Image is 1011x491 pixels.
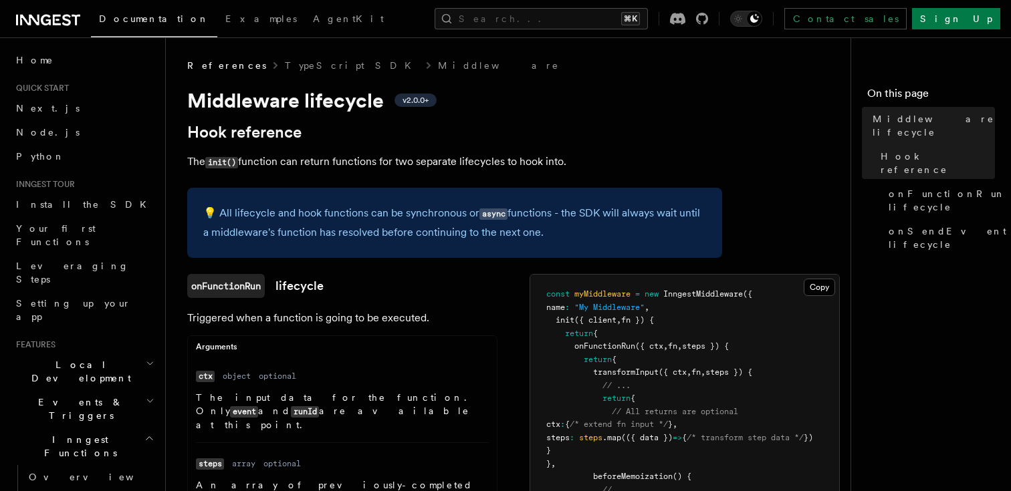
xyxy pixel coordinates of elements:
code: event [230,406,258,418]
span: Features [11,339,55,350]
span: () { [673,472,691,481]
span: const [546,289,570,299]
span: // ... [602,381,631,390]
div: Arguments [188,341,497,358]
span: , [663,341,668,351]
a: Setting up your app [11,291,157,329]
span: transformInput [593,367,659,377]
span: , [701,367,705,377]
span: }) [804,433,813,442]
span: Overview [29,472,166,482]
span: init [556,315,574,325]
a: Leveraging Steps [11,254,157,291]
button: Events & Triggers [11,390,157,428]
a: Your first Functions [11,216,157,254]
a: Install the SDK [11,192,157,216]
span: Documentation [99,13,209,24]
a: onSendEvent lifecycle [883,219,995,257]
span: steps [579,433,602,442]
span: onFunctionRun lifecycle [889,187,1006,214]
span: "My Middleware" [574,303,645,312]
span: fn }) { [621,315,654,325]
span: { [631,393,635,403]
code: ctx [196,371,215,382]
span: { [593,329,598,338]
span: , [673,420,677,429]
dd: optional [263,458,301,469]
p: Triggered when a function is going to be executed. [187,309,497,327]
span: Home [16,53,53,67]
a: Middleware [438,59,560,72]
span: , [616,315,621,325]
span: ({ client [574,315,616,325]
span: { [612,355,616,364]
span: , [687,367,691,377]
span: } [546,446,551,455]
span: , [551,459,556,468]
a: Hook reference [187,123,302,142]
span: Inngest Functions [11,433,144,460]
kbd: ⌘K [621,12,640,25]
span: Middleware lifecycle [873,112,995,139]
p: The input data for the function. Only and are available at this point. [196,391,489,432]
span: References [187,59,266,72]
a: TypeScript SDK [285,59,419,72]
button: Local Development [11,353,157,390]
span: return [565,329,593,338]
button: Copy [804,279,835,296]
span: v2.0.0+ [403,95,429,106]
a: Next.js [11,96,157,120]
span: onSendEvent lifecycle [889,224,1006,251]
a: onFunctionRunlifecycle [187,274,324,298]
a: Contact sales [784,8,907,29]
span: /* extend fn input */ [570,420,668,429]
span: Hook reference [881,150,995,176]
span: Local Development [11,358,146,385]
span: : [570,433,574,442]
span: , [677,341,682,351]
span: ({ [743,289,752,299]
a: Home [11,48,157,72]
span: new [645,289,659,299]
a: Sign Up [912,8,1000,29]
span: , [645,303,649,312]
span: Leveraging Steps [16,261,129,285]
span: return [602,393,631,403]
span: ({ ctx [659,367,687,377]
span: Events & Triggers [11,395,146,422]
span: Inngest tour [11,179,75,190]
a: Hook reference [875,144,995,182]
span: ctx [546,420,560,429]
button: Search...⌘K [435,8,648,29]
span: { [682,433,687,442]
code: init() [205,157,238,168]
a: Examples [217,4,305,36]
span: } [546,459,551,468]
span: } [668,420,673,429]
a: onFunctionRun lifecycle [883,182,995,219]
span: => [673,433,682,442]
code: steps [196,458,224,470]
span: InngestMiddleware [663,289,743,299]
dd: object [223,371,251,381]
span: steps }) { [705,367,752,377]
a: Python [11,144,157,168]
span: beforeMemoization [593,472,673,481]
span: ({ ctx [635,341,663,351]
span: Setting up your app [16,298,131,322]
span: steps [546,433,570,442]
span: Python [16,151,65,162]
span: Your first Functions [16,223,96,247]
a: Overview [23,465,157,489]
button: Toggle dark mode [730,11,762,27]
span: : [560,420,565,429]
a: Documentation [91,4,217,37]
span: Examples [225,13,297,24]
code: onFunctionRun [187,274,265,298]
span: : [565,303,570,312]
p: 💡 All lifecycle and hook functions can be synchronous or functions - the SDK will always wait unt... [203,204,706,242]
span: fn [668,341,677,351]
dd: optional [259,371,296,381]
a: AgentKit [305,4,392,36]
a: Middleware lifecycle [867,107,995,144]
